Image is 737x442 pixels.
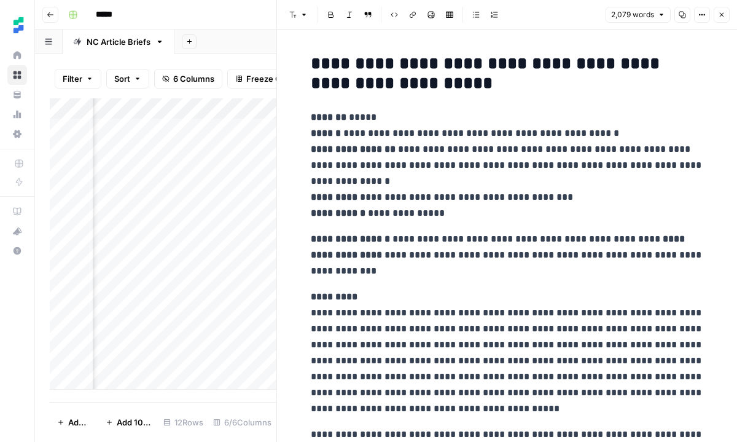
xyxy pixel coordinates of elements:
a: Usage [7,105,27,124]
span: Sort [114,73,130,85]
div: 12 Rows [158,412,208,432]
span: Freeze Columns [246,73,310,85]
button: Freeze Columns [227,69,318,89]
div: NC Article Briefs [87,36,150,48]
button: Add 10 Rows [98,412,158,432]
span: 2,079 words [611,9,654,20]
div: What's new? [8,222,26,240]
button: Sort [106,69,149,89]
button: What's new? [7,221,27,241]
a: Home [7,45,27,65]
a: Your Data [7,85,27,105]
a: Settings [7,124,27,144]
a: NC Article Briefs [63,30,174,54]
div: 6/6 Columns [208,412,276,432]
a: Browse [7,65,27,85]
button: Add Row [50,412,98,432]
a: AirOps Academy [7,202,27,221]
img: Ten Speed Logo [7,14,29,36]
span: Add 10 Rows [117,416,151,428]
span: Add Row [68,416,91,428]
button: 6 Columns [154,69,222,89]
span: Filter [63,73,82,85]
span: 6 Columns [173,73,214,85]
button: 2,079 words [606,7,671,23]
button: Filter [55,69,101,89]
button: Help + Support [7,241,27,261]
button: Workspace: Ten Speed [7,10,27,41]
